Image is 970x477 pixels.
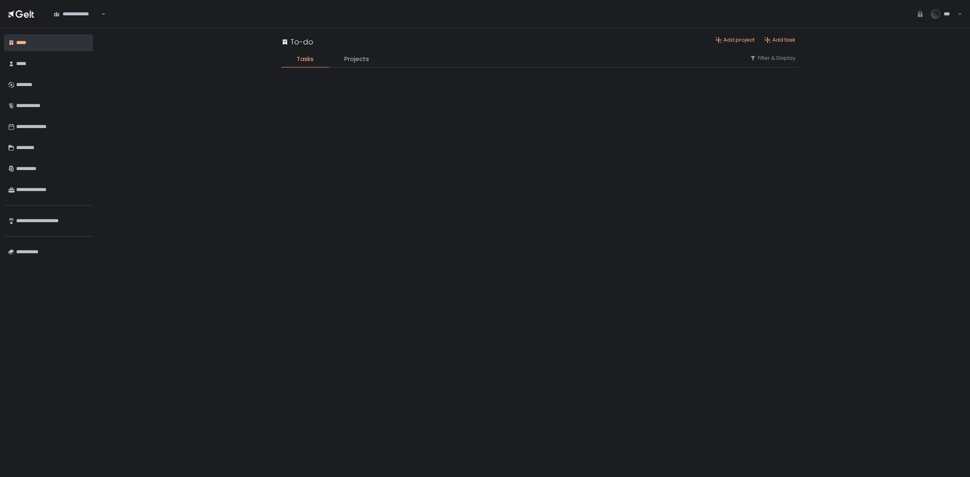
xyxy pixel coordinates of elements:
div: Search for option [48,5,105,22]
button: Add project [715,36,755,44]
button: Add task [764,36,795,44]
div: To-do [281,36,313,47]
button: Filter & Display [750,55,795,62]
span: Projects [344,55,369,64]
span: Tasks [297,55,314,64]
